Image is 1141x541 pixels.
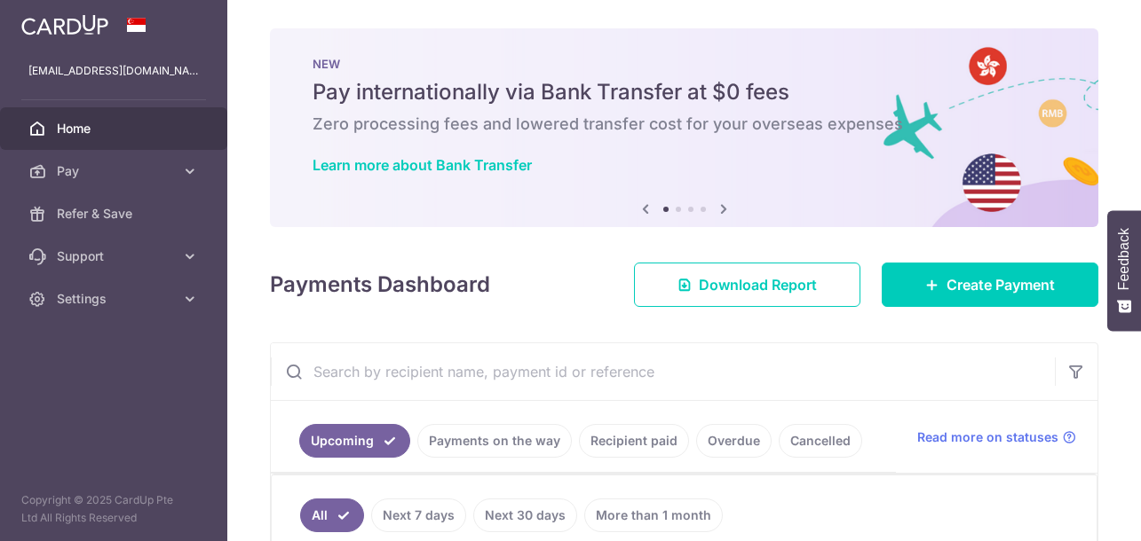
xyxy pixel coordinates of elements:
[313,78,1056,106] h5: Pay internationally via Bank Transfer at $0 fees
[313,156,532,174] a: Learn more about Bank Transfer
[579,424,689,458] a: Recipient paid
[271,343,1055,400] input: Search by recipient name, payment id or reference
[1107,210,1141,331] button: Feedback - Show survey
[917,428,1058,446] span: Read more on statuses
[696,424,772,458] a: Overdue
[57,162,174,180] span: Pay
[300,498,364,532] a: All
[1116,228,1132,290] span: Feedback
[699,274,817,295] span: Download Report
[57,205,174,223] span: Refer & Save
[313,114,1056,135] h6: Zero processing fees and lowered transfer cost for your overseas expenses
[917,428,1076,446] a: Read more on statuses
[371,498,466,532] a: Next 7 days
[270,28,1098,227] img: Bank transfer banner
[299,424,410,458] a: Upcoming
[313,57,1056,71] p: NEW
[584,498,723,532] a: More than 1 month
[473,498,577,532] a: Next 30 days
[28,62,199,80] p: [EMAIL_ADDRESS][DOMAIN_NAME]
[57,247,174,265] span: Support
[882,263,1098,307] a: Create Payment
[779,424,862,458] a: Cancelled
[57,120,174,137] span: Home
[21,14,108,35] img: CardUp
[270,269,490,301] h4: Payments Dashboard
[634,263,860,307] a: Download Report
[57,290,174,308] span: Settings
[947,274,1055,295] span: Create Payment
[417,424,572,458] a: Payments on the way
